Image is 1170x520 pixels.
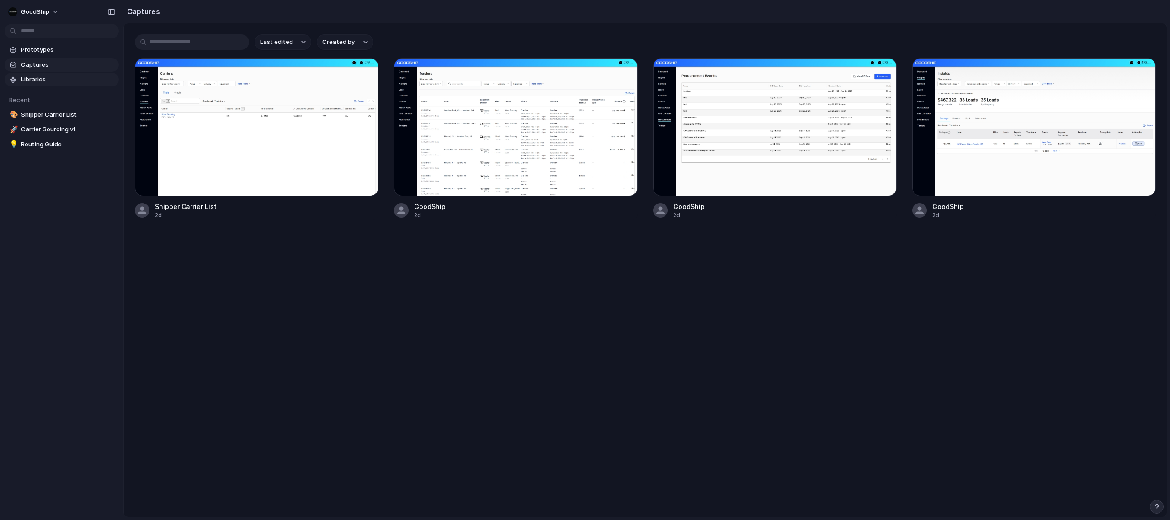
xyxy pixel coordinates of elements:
[8,110,17,119] button: 🎨
[932,211,964,220] div: 2d
[21,45,115,54] span: Prototypes
[21,110,115,119] span: Shipper Carrier List
[10,139,16,150] div: 💡
[10,109,16,120] div: 🎨
[9,96,30,103] span: Recent
[8,140,17,149] button: 💡
[5,123,119,136] a: 🚀Carrier Sourcing v1
[21,7,49,16] span: GoodShip
[414,211,446,220] div: 2d
[5,5,64,19] button: GoodShip
[5,108,119,122] a: 🎨Shipper Carrier List
[260,38,293,47] span: Last edited
[414,202,446,211] div: GoodShip
[5,43,119,57] a: Prototypes
[155,202,217,211] div: Shipper Carrier List
[5,58,119,72] a: Captures
[8,125,17,134] button: 🚀
[21,125,115,134] span: Carrier Sourcing v1
[21,140,115,149] span: Routing Guide
[5,138,119,151] a: 💡Routing Guide
[21,60,115,70] span: Captures
[932,202,964,211] div: GoodShip
[123,6,160,17] h2: Captures
[10,124,16,135] div: 🚀
[5,73,119,86] a: Libraries
[155,211,217,220] div: 2d
[21,75,115,84] span: Libraries
[673,202,705,211] div: GoodShip
[255,34,311,50] button: Last edited
[673,211,705,220] div: 2d
[317,34,373,50] button: Created by
[322,38,355,47] span: Created by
